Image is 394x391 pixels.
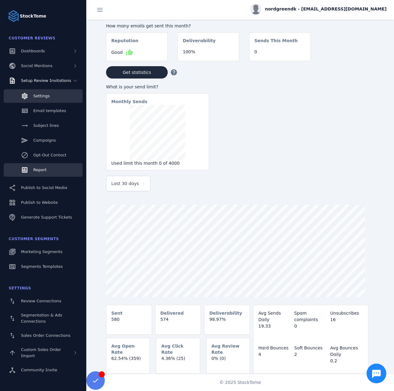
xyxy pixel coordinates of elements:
[106,23,311,29] div: How many emails get sent this month?
[250,3,261,14] img: profile.jpg
[21,333,70,338] span: Sales Order Connections
[9,36,55,40] span: Customer Reviews
[4,245,83,259] a: Marketing Segments
[4,181,83,195] a: Publish to Social Media
[209,310,242,316] mat-card-subtitle: Deliverability
[4,134,83,147] a: Campaigns
[258,351,291,358] div: 4
[106,66,168,79] button: Get statistics
[20,13,46,19] strong: StackTome
[111,343,145,355] mat-card-subtitle: Avg Open Rate
[33,108,66,113] span: Email templates
[330,316,363,323] div: 16
[111,49,123,56] span: Good
[4,260,83,273] a: Segments Templates
[21,185,67,190] span: Publish to Social Media
[21,78,71,83] span: Setup Review Invitations
[254,38,298,49] mat-card-subtitle: Sends This Month
[204,316,250,328] mat-card-content: 98.97%
[111,160,204,167] div: Used limit this month 0 of 4000
[33,138,56,143] span: Campaigns
[21,264,63,269] span: Segments Templates
[4,363,83,377] a: Community Invite
[207,355,250,367] mat-card-content: 0% (0)
[211,343,245,355] mat-card-subtitle: Avg Review Rate
[21,347,61,358] span: Custom Sales Order Import
[126,49,133,56] mat-icon: thumb_up
[258,345,291,351] div: Hard Bounces
[21,313,62,324] span: Segmentation & Ads Connections
[294,323,327,329] div: 0
[21,49,45,53] span: Dashboards
[183,49,234,55] div: 100%
[106,316,152,328] mat-card-content: 580
[106,355,150,367] mat-card-content: 62.54% (359)
[21,299,61,303] span: Review Connections
[258,310,291,323] div: Avg Sends Daily
[155,316,201,328] mat-card-content: 574
[330,358,363,364] div: 0.2
[106,84,209,90] div: What is your send limit?
[33,94,50,98] span: Settings
[7,10,20,22] img: Logo image
[4,163,83,177] a: Report
[33,153,66,157] span: Opt-Out Contact
[21,215,72,220] span: Generate Support Tickets
[249,49,310,60] mat-card-content: 0
[4,309,83,328] a: Segmentation & Ads Connections
[265,6,387,12] span: nordgreendk - [EMAIL_ADDRESS][DOMAIN_NAME]
[220,379,261,386] span: © 2025 StackTome
[250,3,387,14] button: nordgreendk - [EMAIL_ADDRESS][DOMAIN_NAME]
[4,196,83,209] a: Publish to Website
[258,323,291,329] div: 19.33
[4,89,83,103] a: Settings
[330,345,363,358] div: Avg Bounces Daily
[33,123,59,128] span: Subject lines
[156,355,199,367] mat-card-content: 4.36% (25)
[111,310,122,316] mat-card-subtitle: Sent
[4,148,83,162] a: Opt-Out Contact
[4,104,83,118] a: Email templates
[4,329,83,342] a: Sales Order Connections
[9,237,59,241] span: Customer Segments
[21,200,58,205] span: Publish to Website
[294,351,327,358] div: 2
[4,119,83,132] a: Subject lines
[183,38,216,49] mat-card-subtitle: Deliverability
[111,180,139,187] span: Last 30 days
[330,310,363,316] div: Unsubscribes
[4,294,83,308] a: Review Connections
[161,343,195,355] mat-card-subtitle: Avg Click Rate
[160,310,184,316] mat-card-subtitle: Delivered
[111,38,138,49] mat-card-subtitle: Reputation
[21,249,62,254] span: Marketing Segments
[21,368,57,372] span: Community Invite
[4,211,83,224] a: Generate Support Tickets
[294,310,327,323] div: Spam complaints
[21,63,52,68] span: Social Mentions
[294,345,327,351] div: Soft Bounces
[111,99,147,105] mat-card-subtitle: Monthly Sends
[123,70,151,75] span: Get statistics
[9,286,31,290] span: Settings
[33,167,47,172] span: Report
